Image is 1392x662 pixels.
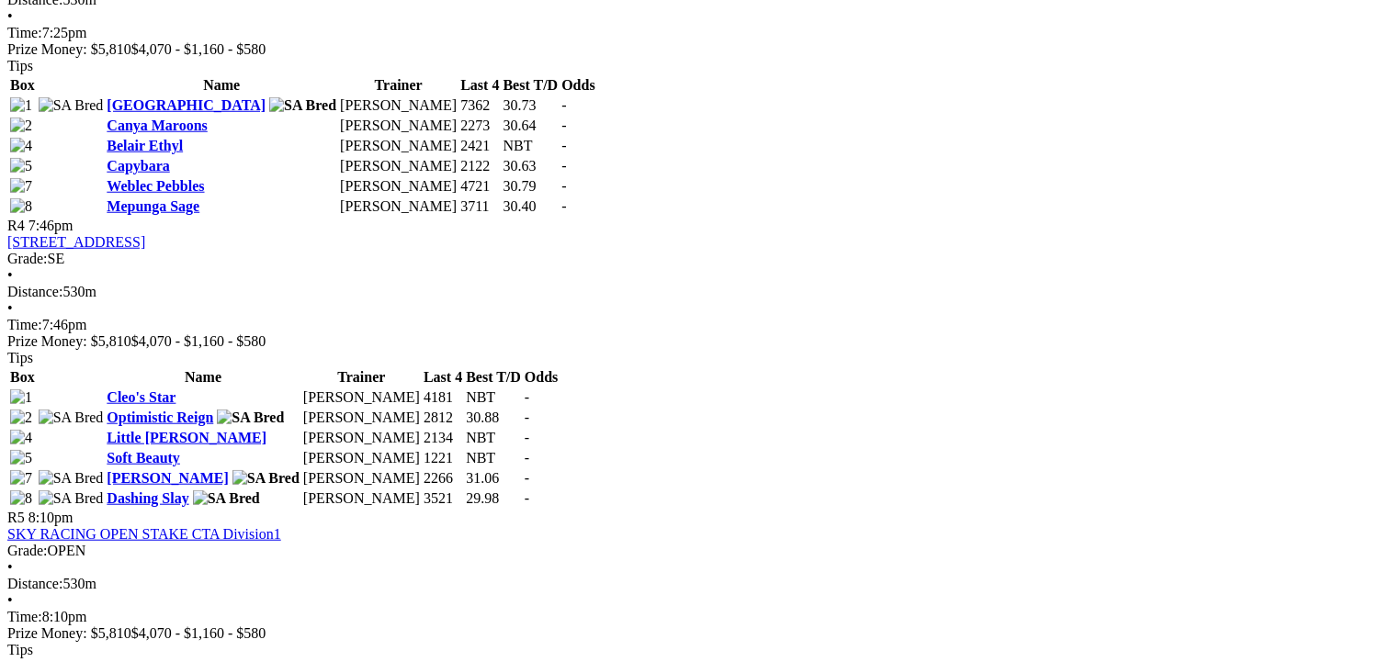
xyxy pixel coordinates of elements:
span: - [525,430,529,445]
a: [PERSON_NAME] [107,470,228,486]
span: Grade: [7,543,48,558]
th: Last 4 [423,368,463,387]
th: Odds [560,76,595,95]
img: 7 [10,178,32,195]
td: 3521 [423,489,463,508]
td: 30.64 [503,117,560,135]
td: 30.79 [503,177,560,196]
td: NBT [465,449,522,467]
img: SA Bred [39,490,104,507]
div: 7:46pm [7,317,1385,333]
td: [PERSON_NAME] [302,449,421,467]
img: SA Bred [39,410,104,426]
span: R5 [7,510,25,525]
div: 8:10pm [7,609,1385,625]
img: SA Bred [39,470,104,487]
span: • [7,300,13,316]
div: Prize Money: $5,810 [7,333,1385,350]
span: Tips [7,642,33,657]
td: 30.88 [465,409,522,427]
td: [PERSON_NAME] [302,388,421,407]
span: Time: [7,317,42,332]
td: [PERSON_NAME] [302,489,421,508]
span: - [561,198,566,214]
span: - [525,450,529,466]
td: NBT [465,429,522,447]
td: 2812 [423,409,463,427]
td: 3711 [459,197,500,216]
span: 8:10pm [28,510,74,525]
span: - [561,118,566,133]
span: R4 [7,218,25,233]
a: Canya Maroons [107,118,208,133]
img: 5 [10,158,32,174]
td: 2266 [423,469,463,488]
span: Tips [7,58,33,73]
a: Mepunga Sage [107,198,199,214]
td: [PERSON_NAME] [339,96,458,115]
img: 5 [10,450,32,466]
span: 7:46pm [28,218,74,233]
td: 7362 [459,96,500,115]
td: [PERSON_NAME] [339,177,458,196]
td: 30.63 [503,157,560,175]
span: Grade: [7,251,48,266]
span: Distance: [7,284,62,299]
div: Prize Money: $5,810 [7,41,1385,58]
img: SA Bred [269,97,336,114]
td: [PERSON_NAME] [339,157,458,175]
div: 530m [7,576,1385,592]
td: 4721 [459,177,500,196]
th: Trainer [339,76,458,95]
td: 29.98 [465,489,522,508]
img: 4 [10,138,32,154]
a: Weblec Pebbles [107,178,204,194]
img: 1 [10,389,32,406]
span: - [525,410,529,425]
a: SKY RACING OPEN STAKE CTA Division1 [7,526,281,542]
a: Dashing Slay [107,490,188,506]
img: 2 [10,118,32,134]
img: 8 [10,490,32,507]
span: - [525,470,529,486]
a: Capybara [107,158,169,174]
img: SA Bred [232,470,300,487]
img: 8 [10,198,32,215]
th: Name [106,368,300,387]
td: 31.06 [465,469,522,488]
img: 4 [10,430,32,446]
span: $4,070 - $1,160 - $580 [131,333,266,349]
td: 30.40 [503,197,560,216]
th: Trainer [302,368,421,387]
span: - [561,138,566,153]
th: Last 4 [459,76,500,95]
th: Best T/D [503,76,560,95]
div: Prize Money: $5,810 [7,625,1385,642]
span: • [7,267,13,283]
img: SA Bred [39,97,104,114]
span: Time: [7,25,42,40]
div: 7:25pm [7,25,1385,41]
th: Best T/D [465,368,522,387]
a: Cleo's Star [107,389,175,405]
td: [PERSON_NAME] [339,137,458,155]
img: 2 [10,410,32,426]
span: - [525,490,529,506]
div: OPEN [7,543,1385,559]
span: Box [10,77,35,93]
td: 2122 [459,157,500,175]
td: 1221 [423,449,463,467]
span: Box [10,369,35,385]
span: • [7,559,13,575]
a: Belair Ethyl [107,138,183,153]
td: [PERSON_NAME] [339,117,458,135]
span: • [7,8,13,24]
span: Tips [7,350,33,365]
td: NBT [503,137,560,155]
td: [PERSON_NAME] [302,409,421,427]
div: 530m [7,284,1385,300]
a: [GEOGRAPHIC_DATA] [107,97,266,113]
a: [STREET_ADDRESS] [7,234,145,250]
span: - [525,389,529,405]
th: Odds [524,368,559,387]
